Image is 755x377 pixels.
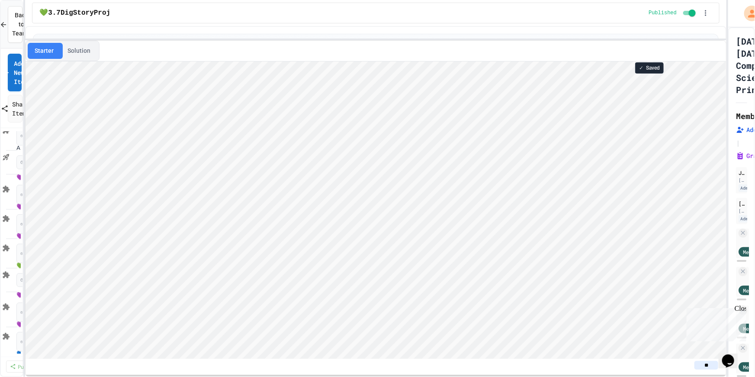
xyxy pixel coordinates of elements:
a: Share Items [8,95,22,122]
span: ✓ [639,64,643,71]
iframe: Snap! Programming Environment [26,61,726,359]
span: No time set [16,244,42,264]
span: No time set [16,332,42,352]
span: Saved [646,64,660,71]
span: Back to Teams [13,11,31,38]
span: 💜3.2InvestigateCreateVars [16,292,21,299]
span: No time set [16,303,42,322]
div: [PERSON_NAME] [739,200,745,207]
span: 💜2.1 AngleExperiments1 [16,174,21,181]
iframe: chat widget [683,305,746,342]
button: Back to Teams [8,6,22,43]
span: 💚3.7DigStoryProj [39,8,110,18]
span: 💜3.3InvestigateCreateVars(A:GraphOrg) [16,321,21,329]
div: Content is published and visible to students [649,8,697,18]
button: Starter [28,43,61,59]
span: AP CSP Unit 1 Review [16,145,21,152]
span: 10 min [16,273,40,287]
iframe: chat widget [719,342,746,368]
span: No time set [16,126,42,146]
span: No time set [16,214,42,234]
div: [EMAIL_ADDRESS][DOMAIN_NAME] [739,177,745,184]
span: 💜2.1 AngleExperiments2 [16,203,21,211]
span: No time set [16,185,42,205]
span: | [736,138,740,148]
div: JuiceMind Official [739,169,745,177]
div: Chat with us now!Close [3,3,60,55]
div: Admin [739,184,755,192]
span: 20 min [16,155,40,169]
a: Add New Item [8,54,22,91]
span: 💙3.9Variables&ArithmeticOp [16,351,21,358]
span: 💜2.6-7DrawInternet [16,233,21,240]
div: [PERSON_NAME][EMAIL_ADDRESS][PERSON_NAME][DOMAIN_NAME] [739,208,745,214]
a: Publish [6,361,43,373]
span: Published [649,10,677,16]
span: 💚 3.1 Hello World [16,262,21,270]
button: Solution [61,43,97,59]
div: Admin [739,215,755,222]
